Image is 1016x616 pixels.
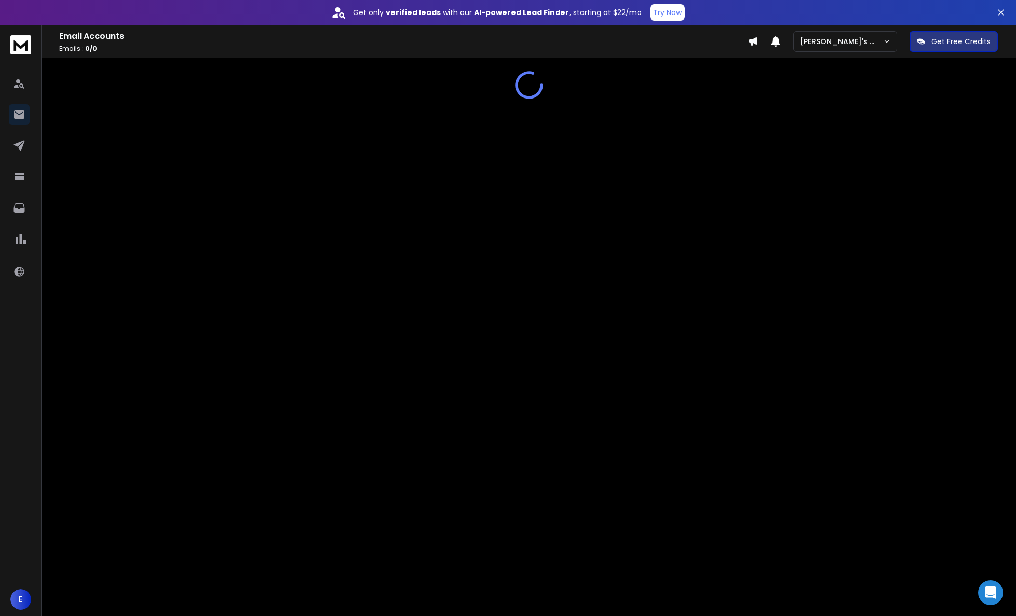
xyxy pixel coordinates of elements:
p: Emails : [59,45,748,53]
button: E [10,589,31,610]
div: Open Intercom Messenger [978,580,1003,605]
p: Get only with our starting at $22/mo [353,7,642,18]
button: Try Now [650,4,685,21]
p: Get Free Credits [931,36,991,47]
span: 0 / 0 [85,44,97,53]
strong: AI-powered Lead Finder, [474,7,571,18]
p: Try Now [653,7,682,18]
button: Get Free Credits [910,31,998,52]
strong: verified leads [386,7,441,18]
h1: Email Accounts [59,30,748,43]
p: [PERSON_NAME]'s Workspace [800,36,883,47]
img: logo [10,35,31,54]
